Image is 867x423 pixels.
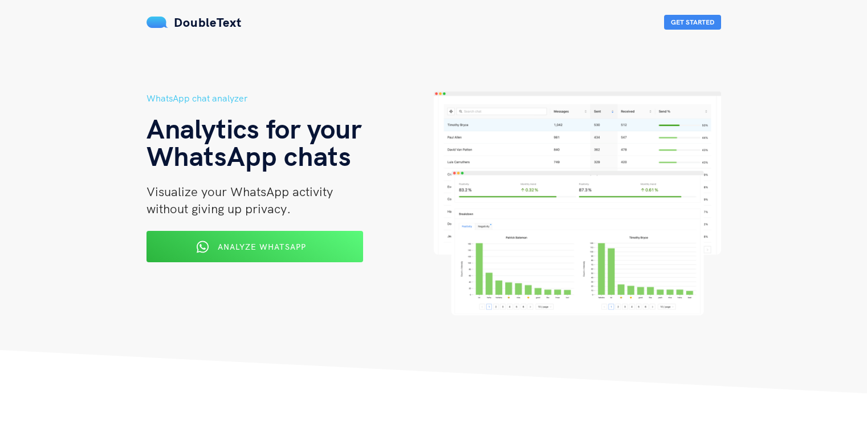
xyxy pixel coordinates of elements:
[664,15,721,30] button: Get Started
[146,184,333,200] span: Visualize your WhatsApp activity
[146,201,291,217] span: without giving up privacy.
[174,14,242,30] span: DoubleText
[146,246,363,256] a: Analyze WhatsApp
[146,14,242,30] a: DoubleText
[146,231,363,262] button: Analyze WhatsApp
[146,17,168,28] img: mS3x8y1f88AAAAABJRU5ErkJggg==
[146,111,361,145] span: Analytics for your
[434,91,721,315] img: hero
[218,242,306,252] span: Analyze WhatsApp
[146,91,434,105] h5: WhatsApp chat analyzer
[146,139,351,173] span: WhatsApp chats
